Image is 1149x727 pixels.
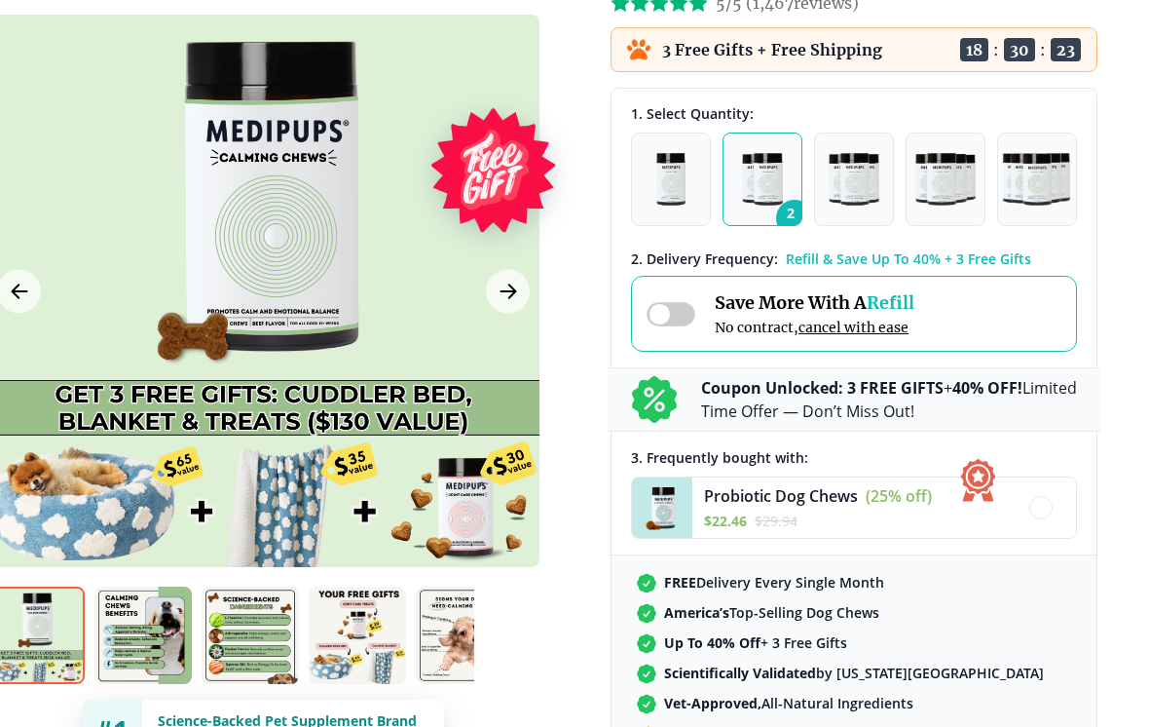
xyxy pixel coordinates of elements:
[656,153,686,206] img: Pack of 1 - Natural Dog Supplements
[664,694,913,712] span: All-Natural Ingredients
[952,377,1022,399] b: 40% OFF!
[798,319,908,336] span: cancel with ease
[631,249,778,268] span: 2 . Delivery Frequency:
[664,664,1044,682] span: by [US_STATE][GEOGRAPHIC_DATA]
[1002,153,1072,206] img: Pack of 5 - Natural Dog Supplements
[701,376,1077,423] p: + Limited Time Offer — Don’t Miss Out!
[631,448,808,467] span: 3 . Frequently bought with:
[960,38,988,61] span: 18
[664,633,847,652] span: + 3 Free Gifts
[701,377,944,399] b: Coupon Unlocked: 3 FREE GIFTS
[664,603,879,622] span: Top-Selling Dog Chews
[776,200,813,237] span: 2
[664,573,884,592] span: Delivery Every Single Month
[715,319,914,336] span: No contract,
[94,587,192,684] img: Calming Chews | Natural Dog Supplements
[704,512,747,530] span: $ 22.46
[1004,38,1035,61] span: 30
[723,133,802,226] button: 2
[309,587,406,684] img: Calming Chews | Natural Dog Supplements
[664,633,760,652] strong: Up To 40% Off
[704,485,858,507] span: Probiotic Dog Chews
[915,153,975,206] img: Pack of 4 - Natural Dog Supplements
[993,40,999,59] span: :
[1040,40,1046,59] span: :
[631,104,1077,123] div: 1. Select Quantity:
[742,153,783,206] img: Pack of 2 - Natural Dog Supplements
[664,573,696,592] strong: FREE
[866,485,932,507] span: (25% off)
[664,694,761,712] strong: Vet-Approved,
[1051,38,1081,61] span: 23
[786,249,1031,268] span: Refill & Save Up To 40% + 3 Free Gifts
[416,587,513,684] img: Calming Chews | Natural Dog Supplements
[867,291,914,314] span: Refill
[755,512,797,530] span: $ 29.94
[632,478,692,538] img: Probiotic Dog Chews - Medipups
[829,153,879,206] img: Pack of 3 - Natural Dog Supplements
[664,603,729,622] strong: America’s
[486,269,530,313] button: Next Image
[715,291,914,314] span: Save More With A
[662,40,882,59] p: 3 Free Gifts + Free Shipping
[664,664,816,682] strong: Scientifically Validated
[202,587,299,684] img: Calming Chews | Natural Dog Supplements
